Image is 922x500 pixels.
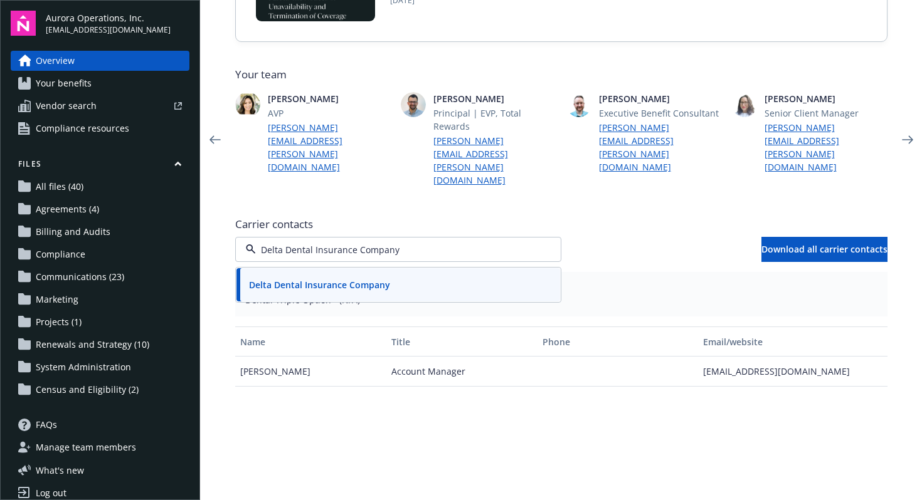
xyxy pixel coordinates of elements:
img: photo [566,92,591,117]
a: All files (40) [11,177,189,197]
input: Filter by keyword [256,243,536,256]
div: [EMAIL_ADDRESS][DOMAIN_NAME] [698,357,887,387]
img: navigator-logo.svg [11,11,36,36]
div: Account Manager [386,357,538,387]
a: Manage team members [11,437,189,457]
a: Your benefits [11,73,189,93]
button: Aurora Operations, Inc.[EMAIL_ADDRESS][DOMAIN_NAME] [46,11,189,36]
span: Agreements (4) [36,199,99,219]
span: [PERSON_NAME] [268,92,391,105]
span: System Administration [36,357,131,377]
button: What's new [11,464,104,477]
a: Compliance [11,244,189,264]
div: [PERSON_NAME] [235,357,386,387]
button: Download all carrier contacts [761,237,888,262]
div: Title [391,335,533,348]
a: [PERSON_NAME][EMAIL_ADDRESS][PERSON_NAME][DOMAIN_NAME] [268,121,391,174]
a: Overview [11,51,189,71]
a: System Administration [11,357,189,377]
a: Marketing [11,289,189,310]
span: AVP [268,107,391,120]
button: Name [235,326,386,357]
img: photo [401,92,426,117]
span: Communications (23) [36,267,124,287]
a: Billing and Audits [11,222,189,242]
a: FAQs [11,415,189,435]
button: Phone [538,326,698,357]
a: [PERSON_NAME][EMAIL_ADDRESS][PERSON_NAME][DOMAIN_NAME] [765,121,888,174]
span: Carrier contacts [235,217,888,232]
a: Vendor search [11,96,189,116]
span: [PERSON_NAME] [765,92,888,105]
span: Census and Eligibility (2) [36,380,139,400]
span: [PERSON_NAME] [433,92,556,105]
strong: Delta Dental Insurance Company [249,279,390,291]
a: [PERSON_NAME][EMAIL_ADDRESS][PERSON_NAME][DOMAIN_NAME] [433,134,556,187]
button: Title [386,326,538,357]
span: Renewals and Strategy (10) [36,335,149,355]
a: Next [898,130,918,150]
a: Agreements (4) [11,199,189,219]
span: Compliance resources [36,118,129,138]
button: Files [11,159,189,174]
span: Projects (1) [36,312,82,332]
span: Marketing [36,289,78,310]
span: Your benefits [36,73,92,93]
span: Download all carrier contacts [761,243,888,255]
span: [PERSON_NAME] [599,92,722,105]
span: What ' s new [36,464,84,477]
div: Name [240,335,381,348]
span: All files (40) [36,177,83,197]
a: Census and Eligibility (2) [11,380,189,400]
span: Manage team members [36,437,136,457]
img: photo [732,92,757,117]
span: Dental Triple Option - (N/A) [245,293,877,306]
span: Principal | EVP, Total Rewards [433,107,556,133]
a: [PERSON_NAME][EMAIL_ADDRESS][PERSON_NAME][DOMAIN_NAME] [599,121,722,174]
span: [EMAIL_ADDRESS][DOMAIN_NAME] [46,24,171,36]
span: FAQs [36,415,57,435]
div: Phone [543,335,693,348]
div: Email/website [703,335,882,348]
span: Vendor search [36,96,97,116]
a: Communications (23) [11,267,189,287]
span: Billing and Audits [36,222,110,242]
a: Previous [205,130,225,150]
span: Plan types [245,282,877,293]
img: photo [235,92,260,117]
span: Aurora Operations, Inc. [46,11,171,24]
span: Compliance [36,244,85,264]
a: Compliance resources [11,118,189,138]
span: Your team [235,67,888,82]
a: Projects (1) [11,312,189,332]
a: Renewals and Strategy (10) [11,335,189,355]
span: Executive Benefit Consultant [599,107,722,120]
span: Senior Client Manager [765,107,888,120]
span: Overview [36,51,75,71]
button: Email/website [698,326,887,357]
